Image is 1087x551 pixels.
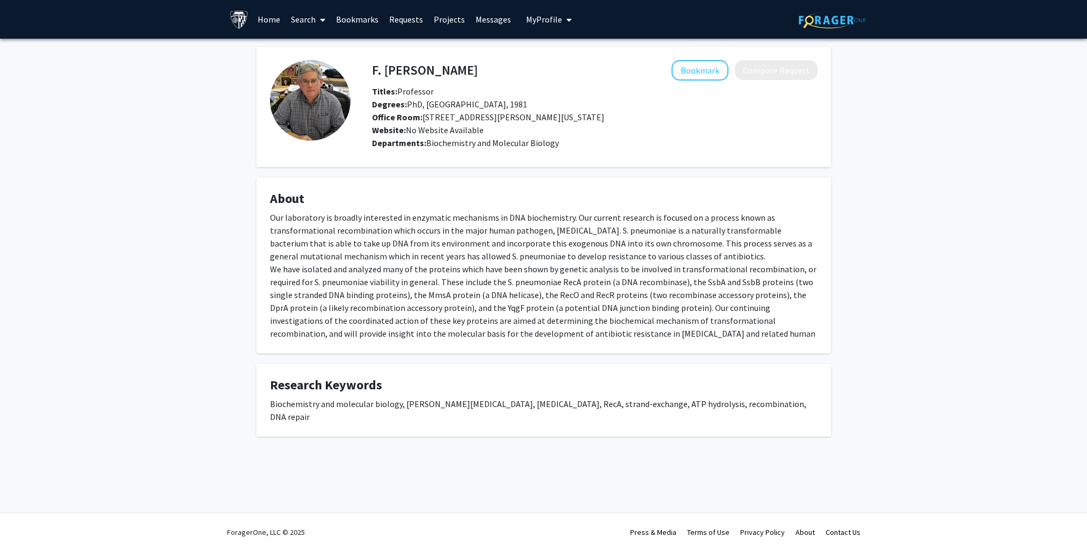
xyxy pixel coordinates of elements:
span: No Website Available [372,125,484,135]
span: Professor [372,86,434,97]
span: PhD, [GEOGRAPHIC_DATA], 1981 [372,99,527,110]
h4: About [270,191,818,207]
a: Home [252,1,286,38]
b: Website: [372,125,406,135]
a: Privacy Policy [740,527,785,537]
b: Titles: [372,86,397,97]
h4: Research Keywords [270,378,818,393]
div: Our laboratory is broadly interested in enzymatic mechanisms in DNA biochemistry. Our current res... [270,211,818,353]
img: Profile Picture [270,60,351,141]
b: Office Room: [372,112,422,122]
button: Compose Request to F. Randy Bryant [735,60,818,80]
h4: F. [PERSON_NAME] [372,60,478,80]
span: [STREET_ADDRESS][PERSON_NAME][US_STATE] [372,112,604,122]
span: My Profile [526,14,562,25]
img: ForagerOne Logo [799,12,866,28]
iframe: Chat [1041,503,1079,543]
b: Departments: [372,137,426,148]
a: Press & Media [630,527,676,537]
b: Degrees: [372,99,407,110]
div: Biochemistry and molecular biology, [PERSON_NAME][MEDICAL_DATA], [MEDICAL_DATA], RecA, strand-exc... [270,397,818,423]
a: Messages [470,1,516,38]
button: Add F. Randy Bryant to Bookmarks [672,60,728,81]
a: Terms of Use [687,527,729,537]
a: Search [286,1,331,38]
img: Johns Hopkins University Logo [230,10,249,29]
a: Contact Us [826,527,860,537]
span: Biochemistry and Molecular Biology [426,137,559,148]
a: Requests [384,1,428,38]
a: Bookmarks [331,1,384,38]
div: ForagerOne, LLC © 2025 [227,513,305,551]
a: About [796,527,815,537]
a: Projects [428,1,470,38]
